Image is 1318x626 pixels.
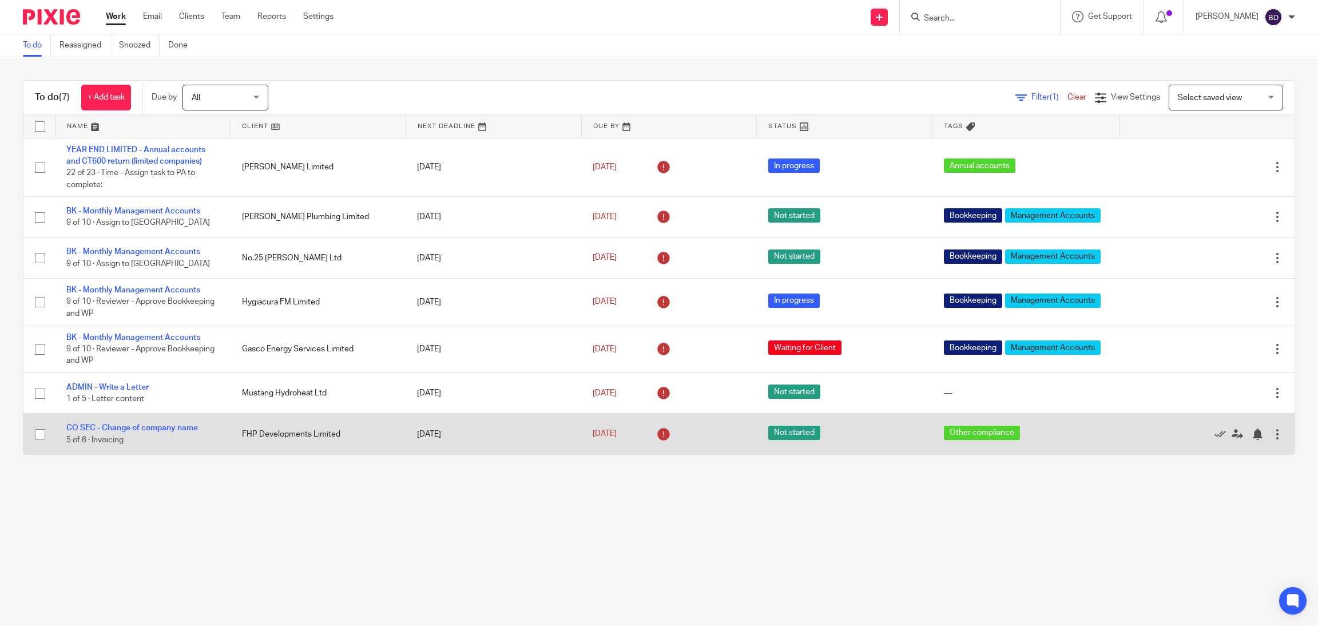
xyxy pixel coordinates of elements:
span: 22 of 23 · Time - Assign task to PA to complete: [66,169,195,189]
span: [DATE] [593,163,617,171]
span: Bookkeeping [944,208,1002,223]
span: Bookkeeping [944,294,1002,308]
a: BK - Monthly Management Accounts [66,286,200,294]
td: No.25 [PERSON_NAME] Ltd [231,237,406,278]
span: Management Accounts [1005,208,1101,223]
span: 5 of 6 · Invoicing [66,436,124,444]
td: Gasco Energy Services Limited [231,326,406,373]
a: Reassigned [59,34,110,57]
a: Clear [1067,93,1086,101]
span: View Settings [1111,93,1160,101]
span: [DATE] [593,389,617,397]
span: Not started [768,249,820,264]
span: Not started [768,426,820,440]
td: [DATE] [406,138,581,197]
span: Other compliance [944,426,1020,440]
td: Hygiacura FM Limited [231,279,406,326]
span: All [192,94,200,102]
a: Work [106,11,126,22]
a: YEAR END LIMITED - Annual accounts and CT600 return (limited companies) [66,146,205,165]
td: [DATE] [406,326,581,373]
a: Team [221,11,240,22]
span: [DATE] [593,345,617,353]
a: + Add task [81,85,131,110]
td: [DATE] [406,414,581,454]
p: [PERSON_NAME] [1196,11,1259,22]
span: 1 of 5 · Letter content [66,395,144,403]
span: Management Accounts [1005,294,1101,308]
span: (7) [59,93,70,102]
img: Pixie [23,9,80,25]
span: 9 of 10 · Reviewer - Approve Bookkeeping and WP [66,345,215,365]
span: Filter [1031,93,1067,101]
a: Mark as done [1214,428,1232,439]
p: Due by [152,92,177,103]
span: (1) [1050,93,1059,101]
span: [DATE] [593,213,617,221]
span: Annual accounts [944,159,1015,173]
td: [PERSON_NAME] Limited [231,138,406,197]
span: Waiting for Client [768,340,841,355]
span: 9 of 10 · Assign to [GEOGRAPHIC_DATA] [66,260,210,268]
a: BK - Monthly Management Accounts [66,334,200,342]
span: Management Accounts [1005,249,1101,264]
span: 9 of 10 · Reviewer - Approve Bookkeeping and WP [66,298,215,318]
a: CO SEC - Change of company name [66,424,198,432]
td: [DATE] [406,373,581,414]
td: FHP Developments Limited [231,414,406,454]
a: Email [143,11,162,22]
a: Settings [303,11,334,22]
a: ADMIN - Write a Letter [66,383,149,391]
td: [DATE] [406,197,581,237]
span: In progress [768,159,820,173]
a: Snoozed [119,34,160,57]
td: Mustang Hydroheat Ltd [231,373,406,414]
div: --- [944,387,1108,399]
a: Done [168,34,196,57]
span: [DATE] [593,254,617,262]
td: [PERSON_NAME] Plumbing Limited [231,197,406,237]
a: BK - Monthly Management Accounts [66,207,200,215]
input: Search [923,14,1026,24]
span: Not started [768,208,820,223]
span: Get Support [1088,13,1132,21]
a: Clients [179,11,204,22]
h1: To do [35,92,70,104]
a: BK - Monthly Management Accounts [66,248,200,256]
a: To do [23,34,51,57]
a: Reports [257,11,286,22]
span: Not started [768,385,820,399]
img: svg%3E [1264,8,1283,26]
span: Select saved view [1178,94,1242,102]
td: [DATE] [406,279,581,326]
span: Management Accounts [1005,340,1101,355]
span: In progress [768,294,820,308]
span: Tags [944,123,963,129]
span: [DATE] [593,298,617,306]
span: [DATE] [593,430,617,438]
td: [DATE] [406,237,581,278]
span: 9 of 10 · Assign to [GEOGRAPHIC_DATA] [66,219,210,227]
span: Bookkeeping [944,340,1002,355]
span: Bookkeeping [944,249,1002,264]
